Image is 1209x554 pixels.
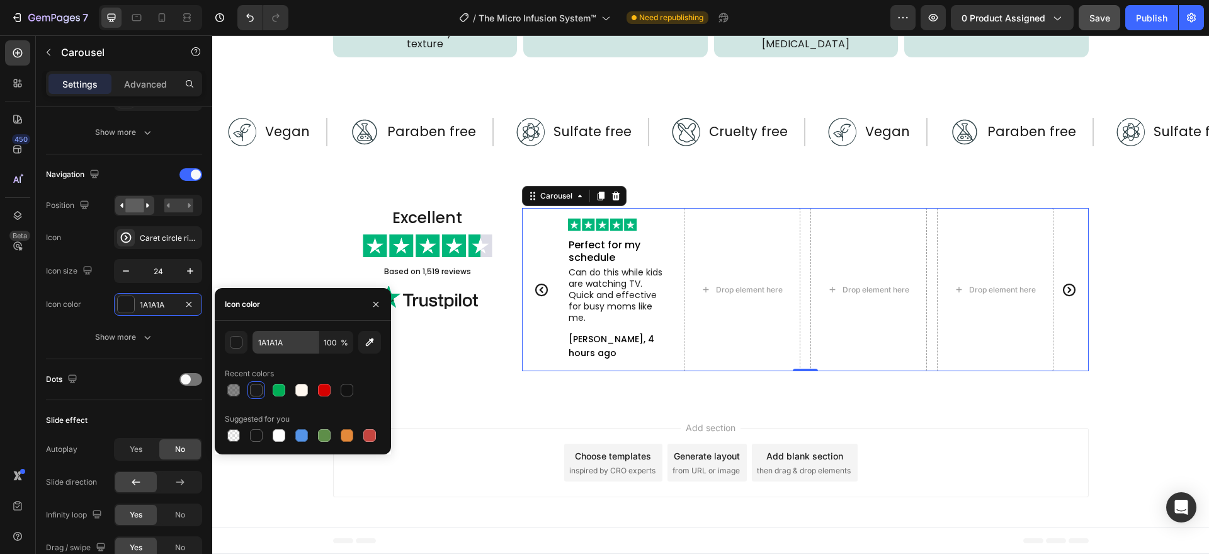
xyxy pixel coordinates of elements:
img: gempages_579201947601470257-0a132da7-9880-416a-b78a-eb0011bd0e65.png [164,251,267,274]
div: Infinity loop [46,507,105,524]
div: Carousel [326,155,363,166]
span: inspired by CRO experts [357,430,443,441]
span: from URL or image [460,430,528,441]
div: Position [46,197,92,214]
div: Show more [95,126,154,139]
p: Carousel [61,45,168,60]
span: Save [1089,13,1110,23]
p: Sulfate free [941,86,1019,107]
div: Choose templates [363,414,439,427]
div: Beta [9,231,30,241]
div: Autoplay [46,444,77,455]
p: Perfect for my schedule [356,204,450,229]
p: Vegan [653,86,698,107]
div: Suggested for you [225,413,290,425]
div: Icon [46,232,61,243]
span: % [341,337,348,349]
span: Yes [130,542,142,553]
div: Publish [1136,11,1167,25]
div: Drop element here [504,250,570,260]
button: Save [1079,5,1120,30]
div: Icon size [46,263,95,280]
div: Icon color [46,299,81,310]
img: animal-cruelty_19c5a72c-7f9a-400e-af88-4f59eafd3386.svg [460,83,488,111]
p: Cruelty free [497,86,576,107]
div: Slide effect [46,415,88,426]
div: Generate layout [462,414,528,427]
button: 7 [5,5,94,30]
span: Add section [468,386,528,399]
div: Rich Text Editor. Editing area: main [355,296,451,326]
img: gempages_579201947601470257-79b83264-5276-4c27-89ed-16e511adee5f.png [150,199,280,222]
h2: Excellent [121,173,310,193]
p: Based on 1,519 reviews [122,229,309,243]
span: No [175,444,185,455]
button: 0 product assigned [951,5,1074,30]
div: Drop element here [630,250,697,260]
div: Caret circle right bold [140,233,199,244]
span: Need republishing [639,12,703,23]
img: plant-based_1_3ef9e2c0-3d8b-49af-94a8-236b1034ce4e.svg [616,83,644,111]
div: Undo/Redo [237,5,288,30]
button: Carousel Next Arrow [839,237,875,272]
span: 0 product assigned [962,11,1045,25]
p: Settings [62,78,98,91]
div: 450 [12,134,30,144]
div: 1A1A1A [140,299,176,311]
span: / [473,11,476,25]
button: Show more [46,326,202,349]
p: Advanced [124,78,167,91]
button: Carousel Back Arrow [312,237,347,272]
div: Rich Text Editor. Editing area: main [355,202,451,230]
div: Slide direction [46,476,97,488]
button: Show more [46,121,202,144]
img: gempages_579201947601470257-bf627e48-89e9-4a34-a508-43d5035baeb1.png [355,183,425,197]
span: The Micro Infusion System™ [479,11,596,25]
div: Add blank section [554,414,631,427]
span: No [175,542,185,553]
input: Eg: FFFFFF [253,331,318,354]
p: Paraben free [775,86,864,107]
p: Can do this while kids are watching TV. Quick and effective for busy moms like me. [356,231,450,288]
div: Navigation [46,166,102,183]
img: no-sulfate_abc2d434-4c4e-402f-99b8-48d38e72a2cb.svg [304,83,332,111]
iframe: To enrich screen reader interactions, please activate Accessibility in Grammarly extension settings [212,35,1209,554]
span: Yes [130,509,142,521]
img: no-sulfate_abc2d434-4c4e-402f-99b8-48d38e72a2cb.svg [904,83,933,111]
span: Yes [130,444,142,455]
span: No [175,509,185,521]
p: 7 [82,10,88,25]
p: [PERSON_NAME], 4 hours ago [356,297,450,325]
div: Drop element here [757,250,824,260]
span: then drag & drop elements [545,430,639,441]
div: Show more [95,331,154,343]
div: Icon color [225,299,260,310]
img: no-gmo_2_0f1dc8c3-642f-4f40-8bd5-5ed52908173d.svg [738,83,766,111]
button: Publish [1125,5,1178,30]
p: Sulfate free [341,86,419,107]
div: Open Intercom Messenger [1166,492,1196,522]
div: Rich Text Editor. Editing area: main [355,230,451,289]
div: Recent colors [225,368,274,379]
div: Dots [46,371,80,388]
